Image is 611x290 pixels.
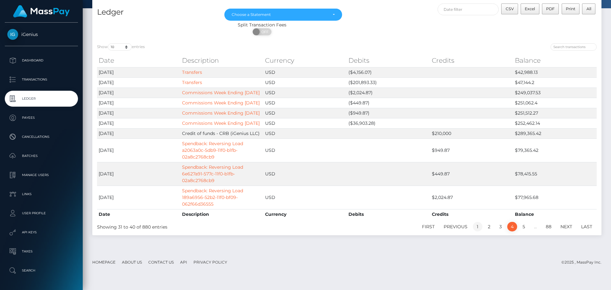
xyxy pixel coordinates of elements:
[182,100,260,106] a: Commissions Week Ending [DATE]
[263,54,347,67] th: Currency
[507,222,517,231] a: 4
[182,120,260,126] a: Commissions Week Ending [DATE]
[418,222,438,231] a: First
[513,88,597,98] td: $249,037.53
[182,188,243,207] a: Spendback: Reversing Load 189a6956-52b2-11f0-bf09-062f66d36555
[347,108,430,118] td: ($949.87)
[97,43,145,51] label: Show entries
[182,80,202,85] a: Transfers
[473,222,482,231] a: 1
[7,29,18,40] img: iGenius
[119,257,144,267] a: About Us
[7,132,75,142] p: Cancellations
[513,209,597,219] th: Balance
[430,162,514,186] td: $449.87
[501,4,518,14] button: CSV
[182,164,243,183] a: Spendback: Reversing Load 6e627a91-577c-11f0-b1fb-02a8c2768cb9
[5,129,78,145] a: Cancellations
[13,5,70,18] img: MassPay Logo
[263,88,347,98] td: USD
[513,162,597,186] td: $78,415.55
[430,54,514,67] th: Credits
[347,118,430,128] td: ($36,903.28)
[5,263,78,279] a: Search
[180,54,264,67] th: Description
[5,205,78,221] a: User Profile
[5,224,78,240] a: API Keys
[97,88,180,98] td: [DATE]
[7,209,75,218] p: User Profile
[430,209,514,219] th: Credits
[561,259,606,266] div: © 2025 , MassPay Inc.
[263,138,347,162] td: USD
[513,118,597,128] td: $252,462.14
[347,88,430,98] td: ($2,024.87)
[7,266,75,275] p: Search
[347,77,430,88] td: ($201,893.33)
[263,128,347,138] td: USD
[256,28,272,35] span: OFF
[513,186,597,209] td: $77,965.68
[430,186,514,209] td: $2,024.87
[7,247,75,256] p: Taxes
[582,4,595,14] button: All
[562,4,580,14] button: Print
[5,148,78,164] a: Batches
[542,222,555,231] a: 88
[551,43,597,51] input: Search transactions
[97,138,180,162] td: [DATE]
[5,244,78,259] a: Taxes
[347,54,430,67] th: Debits
[5,53,78,68] a: Dashboard
[97,128,180,138] td: [DATE]
[182,69,202,75] a: Transfers
[97,162,180,186] td: [DATE]
[5,91,78,107] a: Ledger
[5,110,78,126] a: Payees
[97,118,180,128] td: [DATE]
[506,6,514,11] span: CSV
[178,257,190,267] a: API
[90,257,118,267] a: Homepage
[263,118,347,128] td: USD
[263,98,347,108] td: USD
[7,189,75,199] p: Links
[484,222,494,231] a: 2
[5,32,78,37] span: iGenius
[263,67,347,77] td: USD
[97,54,180,67] th: Date
[521,4,539,14] button: Excel
[513,138,597,162] td: $79,365.42
[438,4,499,15] input: Date filter
[97,186,180,209] td: [DATE]
[97,7,215,18] h4: Ledger
[92,22,432,28] div: Split Transaction Fees
[578,222,596,231] a: Last
[180,209,264,219] th: Description
[496,222,505,231] a: 3
[224,9,342,21] button: Choose a Statement
[546,6,555,11] span: PDF
[557,222,576,231] a: Next
[182,90,260,95] a: Commissions Week Ending [DATE]
[430,128,514,138] td: $210,000
[542,4,559,14] button: PDF
[7,94,75,103] p: Ledger
[97,98,180,108] td: [DATE]
[263,186,347,209] td: USD
[146,257,176,267] a: Contact Us
[108,43,132,51] select: Showentries
[182,110,260,116] a: Commissions Week Ending [DATE]
[97,77,180,88] td: [DATE]
[263,209,347,219] th: Currency
[182,141,243,160] a: Spendback: Reversing Load a2063a0c-5db9-11f0-b1fb-02a8c2768cb9
[513,98,597,108] td: $251,062.4
[347,98,430,108] td: ($449.87)
[263,77,347,88] td: USD
[513,77,597,88] td: $47,144.2
[263,108,347,118] td: USD
[5,167,78,183] a: Manage Users
[97,108,180,118] td: [DATE]
[97,221,300,230] div: Showing 31 to 40 of 880 entries
[440,222,471,231] a: Previous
